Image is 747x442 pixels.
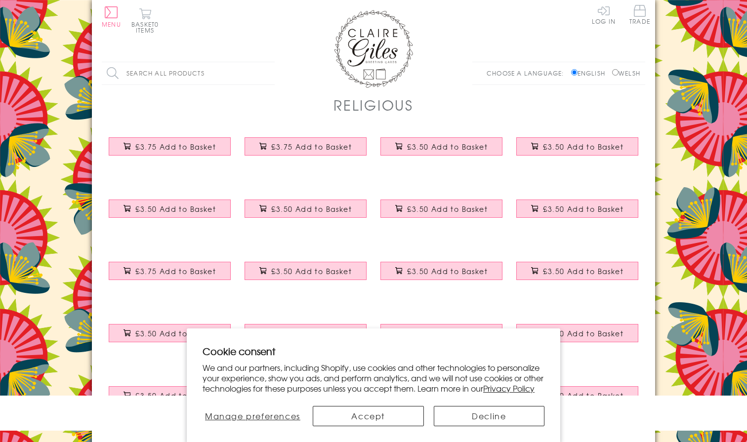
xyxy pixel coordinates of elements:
[380,324,503,342] button: £3.50 Add to Basket
[407,142,488,152] span: £3.50 Add to Basket
[109,386,231,404] button: £3.50 Add to Basket
[135,142,216,152] span: £3.75 Add to Basket
[205,410,300,422] span: Manage preferences
[543,142,623,152] span: £3.50 Add to Basket
[543,266,623,276] span: £3.50 Add to Basket
[629,5,650,26] a: Trade
[516,386,639,404] button: £3.50 Add to Basket
[265,62,275,84] input: Search
[102,254,238,297] a: Religious Occassions Card, Beads, First Holy Communion, Embellished with pompoms £3.75 Add to Basket
[543,391,623,401] span: £3.50 Add to Basket
[102,317,238,359] a: Bat Mitzvah Card, Pink Star, maxel tov, embellished with a fabric butterfly £3.50 Add to Basket
[487,69,569,78] p: Choose a language:
[238,130,373,172] a: First Holy Communion Card, Pink Flowers, Embellished with pompoms £3.75 Add to Basket
[245,200,367,218] button: £3.50 Add to Basket
[571,69,578,76] input: English
[373,130,509,172] a: Religious Occassions Card, Pink Stars, Bat Mitzvah £3.50 Add to Basket
[238,254,373,297] a: Religious Occassions Card, Golden Stars, Mazel Tov £3.50 Add to Basket
[516,262,639,280] button: £3.50 Add to Basket
[109,324,231,342] button: £3.50 Add to Basket
[102,379,238,421] a: Religious Occassions Card, Ferns and Cross, Congratulations On your Ordination £3.50 Add to Basket
[380,200,503,218] button: £3.50 Add to Basket
[102,6,121,27] button: Menu
[109,200,231,218] button: £3.50 Add to Basket
[373,317,509,359] a: Confirmation Congratulations Card, Blue Dove, Embellished with a padded star £3.50 Add to Basket
[380,262,503,280] button: £3.50 Add to Basket
[612,69,640,78] label: Welsh
[245,324,367,342] button: £3.50 Add to Basket
[434,406,545,426] button: Decline
[271,266,352,276] span: £3.50 Add to Basket
[135,266,216,276] span: £3.75 Add to Basket
[373,192,509,235] a: Religious Occassions Card, Flowers, Thank You for being my Godmother £3.50 Add to Basket
[109,137,231,156] button: £3.75 Add to Basket
[509,130,645,172] a: Religious Occassions Card, Pink Flowers, Will you be my Godmother? £3.50 Add to Basket
[245,137,367,156] button: £3.75 Add to Basket
[334,10,413,88] img: Claire Giles Greetings Cards
[407,204,488,214] span: £3.50 Add to Basket
[592,5,616,24] a: Log In
[102,192,238,235] a: Religious Occassions Card, Blue Circles, Thank You for being my Godfather £3.50 Add to Basket
[102,20,121,29] span: Menu
[102,62,275,84] input: Search all products
[135,328,216,338] span: £3.50 Add to Basket
[333,95,414,115] h1: Religious
[313,406,424,426] button: Accept
[516,200,639,218] button: £3.50 Add to Basket
[509,317,645,359] a: Confirmation Congratulations Card, Pink Dove, Embellished with a padded star £3.50 Add to Basket
[238,192,373,235] a: Religious Occassions Card, Blue Stripes, Will you be my Godfather? £3.50 Add to Basket
[203,362,544,393] p: We and our partners, including Shopify, use cookies and other technologies to personalize your ex...
[629,5,650,24] span: Trade
[407,266,488,276] span: £3.50 Add to Basket
[271,142,352,152] span: £3.75 Add to Basket
[102,130,238,172] a: First Holy Communion Card, Blue Flowers, Embellished with pompoms £3.75 Add to Basket
[509,254,645,297] a: Religious Occassions Card, Blue Star, Bar Mitzvah maxel tov £3.50 Add to Basket
[543,328,623,338] span: £3.50 Add to Basket
[109,262,231,280] button: £3.75 Add to Basket
[131,8,159,33] button: Basket0 items
[612,69,619,76] input: Welsh
[380,137,503,156] button: £3.50 Add to Basket
[373,254,509,297] a: Religious Occassions Card, Pink Stars, Mazel Tov, Embellished with a padded star £3.50 Add to Basket
[543,204,623,214] span: £3.50 Add to Basket
[516,324,639,342] button: £3.50 Add to Basket
[509,379,645,421] a: Bat Mitzvah Card, pink hearts, embellished with a pretty fabric butterfly £3.50 Add to Basket
[516,137,639,156] button: £3.50 Add to Basket
[271,204,352,214] span: £3.50 Add to Basket
[135,391,216,401] span: £3.50 Add to Basket
[238,317,373,359] a: Religious Occassions Card, Pink Stars, Bat Mitzvah £3.50 Add to Basket
[203,344,544,358] h2: Cookie consent
[135,204,216,214] span: £3.50 Add to Basket
[245,262,367,280] button: £3.50 Add to Basket
[203,406,303,426] button: Manage preferences
[571,69,610,78] label: English
[136,20,159,35] span: 0 items
[483,382,535,394] a: Privacy Policy
[509,192,645,235] a: Religious Occassions Card, Blue Star, Mazel Tov, Embellished with a padded star £3.50 Add to Basket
